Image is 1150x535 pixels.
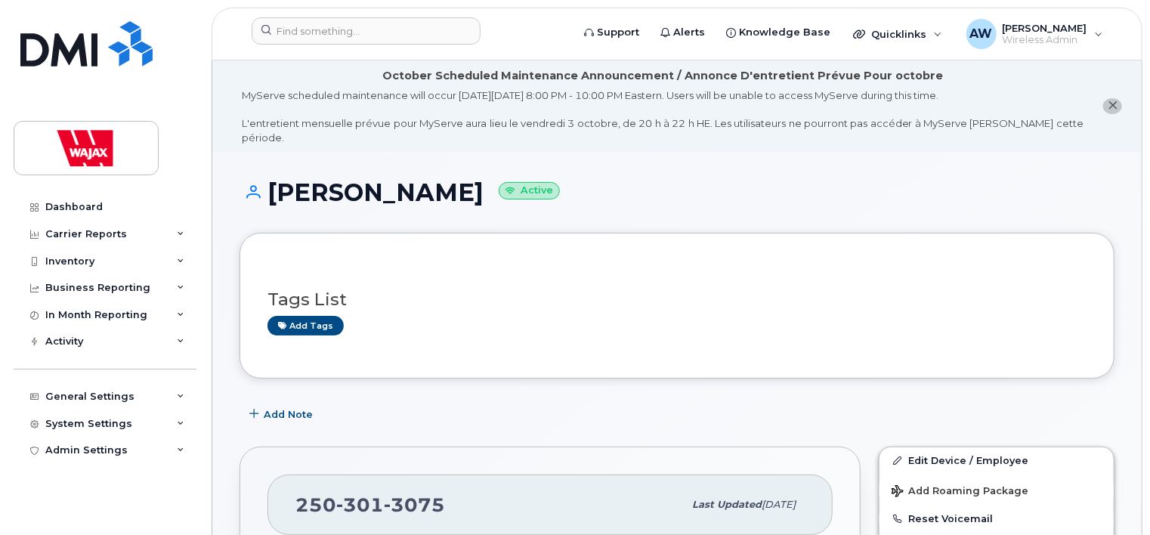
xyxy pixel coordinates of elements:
span: Add Roaming Package [892,485,1028,499]
a: Add tags [267,316,344,335]
button: Reset Voicemail [880,506,1114,533]
h3: Tags List [267,290,1087,309]
h1: [PERSON_NAME] [240,179,1114,206]
span: Add Note [264,407,313,422]
div: MyServe scheduled maintenance will occur [DATE][DATE] 8:00 PM - 10:00 PM Eastern. Users will be u... [242,88,1084,144]
button: Add Roaming Package [880,475,1114,506]
a: Edit Device / Employee [880,447,1114,475]
span: [DATE] [762,499,796,510]
small: Active [499,182,560,199]
span: Last updated [692,499,762,510]
span: 250 [295,493,445,516]
div: October Scheduled Maintenance Announcement / Annonce D'entretient Prévue Pour octobre [382,68,943,84]
span: 3075 [384,493,445,516]
button: Add Note [240,401,326,428]
span: 301 [336,493,384,516]
button: close notification [1103,98,1122,114]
